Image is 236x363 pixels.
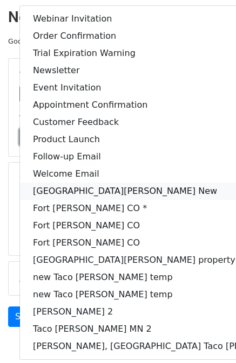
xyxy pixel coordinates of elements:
h2: New Campaign [8,8,228,26]
iframe: Chat Widget [182,311,236,363]
a: Send [8,306,44,327]
small: Google Sheet: [8,37,142,45]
